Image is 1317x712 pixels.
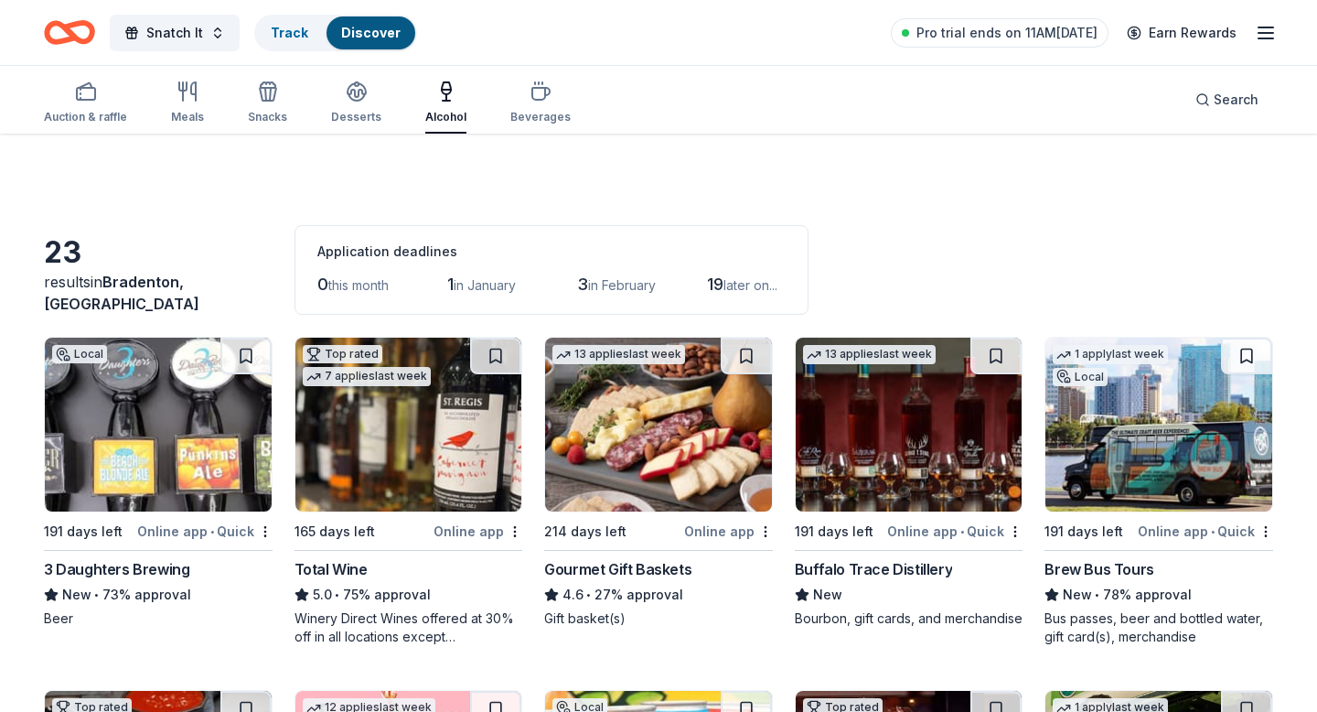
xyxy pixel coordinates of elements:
div: Online app Quick [137,520,273,543]
div: 214 days left [544,521,626,543]
div: Desserts [331,110,381,124]
span: 0 [317,275,328,294]
img: Image for Brew Bus Tours [1045,338,1272,512]
div: 73% approval [44,584,273,606]
a: Image for Gourmet Gift Baskets13 applieslast week214 days leftOnline appGourmet Gift Baskets4.6•2... [544,337,773,628]
span: New [813,584,842,606]
span: • [587,588,592,602]
div: 165 days left [294,521,375,543]
div: 75% approval [294,584,523,606]
div: 3 Daughters Brewing [44,558,189,580]
button: TrackDiscover [254,15,417,51]
span: Bradenton, [GEOGRAPHIC_DATA] [44,273,199,313]
div: Meals [171,110,204,124]
span: • [210,524,214,539]
div: 1 apply last week [1053,345,1168,364]
div: Online app Quick [1138,520,1273,543]
span: 3 [577,275,588,294]
a: Discover [341,25,401,40]
div: Snacks [248,110,287,124]
a: Image for Buffalo Trace Distillery13 applieslast week191 days leftOnline app•QuickBuffalo Trace D... [795,337,1023,628]
div: Alcohol [425,110,466,124]
a: Image for Total WineTop rated7 applieslast week165 days leftOnline appTotal Wine5.0•75% approvalW... [294,337,523,646]
span: • [1211,524,1215,539]
div: Buffalo Trace Distillery [795,558,952,580]
button: Snacks [248,73,287,134]
div: Beer [44,610,273,628]
div: 191 days left [1044,521,1123,543]
div: 191 days left [795,521,873,543]
div: Gift basket(s) [544,610,773,628]
button: Desserts [331,73,381,134]
a: Home [44,11,95,54]
button: Alcohol [425,73,466,134]
div: 23 [44,234,273,271]
span: 1 [447,275,454,294]
div: 27% approval [544,584,773,606]
div: Online app [434,520,522,543]
img: Image for Buffalo Trace Distillery [796,338,1023,512]
a: Earn Rewards [1116,16,1247,49]
span: later on... [723,277,777,293]
div: Bus passes, beer and bottled water, gift card(s), merchandise [1044,610,1273,646]
button: Meals [171,73,204,134]
div: Bourbon, gift cards, and merchandise [795,610,1023,628]
button: Snatch It [110,15,240,51]
div: Local [52,345,107,363]
button: Beverages [510,73,571,134]
a: Track [271,25,308,40]
span: 19 [707,275,723,294]
div: Gourmet Gift Baskets [544,558,691,580]
div: Top rated [303,345,382,363]
div: Brew Bus Tours [1044,558,1153,580]
span: 4.6 [562,584,584,606]
span: New [62,584,91,606]
span: • [960,524,964,539]
span: • [1096,588,1100,602]
span: in [44,273,199,313]
span: Search [1214,89,1258,111]
a: Image for 3 Daughters BrewingLocal191 days leftOnline app•Quick3 Daughters BrewingNew•73% approva... [44,337,273,628]
span: Pro trial ends on 11AM[DATE] [916,22,1097,44]
span: in February [588,277,656,293]
div: Online app Quick [887,520,1023,543]
div: Winery Direct Wines offered at 30% off in all locations except [GEOGRAPHIC_DATA], [GEOGRAPHIC_DAT... [294,610,523,646]
div: 7 applies last week [303,367,431,386]
div: Auction & raffle [44,110,127,124]
span: • [335,588,339,602]
div: 191 days left [44,521,123,543]
button: Auction & raffle [44,73,127,134]
span: 5.0 [313,584,332,606]
span: this month [328,277,389,293]
span: New [1063,584,1092,606]
button: Search [1181,81,1273,118]
div: Total Wine [294,558,368,580]
div: Local [1053,368,1108,386]
span: Snatch It [146,22,203,44]
img: Image for Gourmet Gift Baskets [545,338,772,512]
div: 13 applies last week [803,345,936,364]
img: Image for Total Wine [295,338,522,512]
img: Image for 3 Daughters Brewing [45,338,272,512]
div: 78% approval [1044,584,1273,606]
div: results [44,271,273,315]
span: • [94,588,99,602]
div: Application deadlines [317,241,786,263]
div: Online app [684,520,773,543]
div: Beverages [510,110,571,124]
a: Image for Brew Bus Tours1 applylast weekLocal191 days leftOnline app•QuickBrew Bus ToursNew•78% a... [1044,337,1273,646]
a: Pro trial ends on 11AM[DATE] [891,18,1108,48]
div: 13 applies last week [552,345,685,364]
span: in January [454,277,516,293]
